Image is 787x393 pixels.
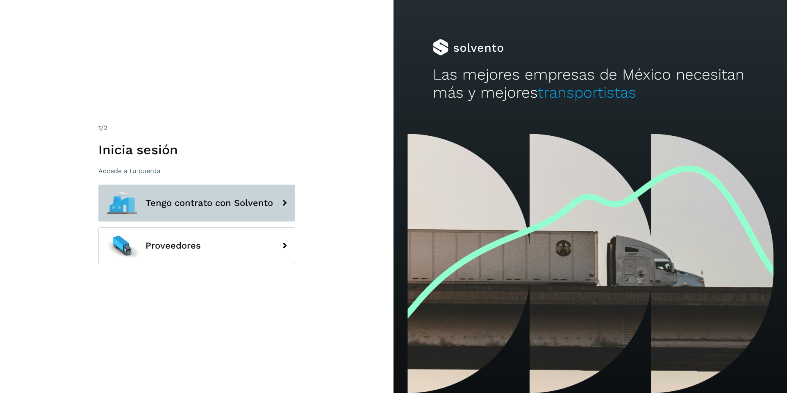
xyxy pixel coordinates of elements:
h2: Las mejores empresas de México necesitan más y mejores [433,66,748,102]
span: Proveedores [146,241,201,251]
h1: Inicia sesión [98,142,295,158]
div: /2 [98,123,295,133]
p: Accede a tu cuenta [98,167,295,175]
span: Tengo contrato con Solvento [146,198,273,208]
span: transportistas [538,84,636,101]
span: 1 [98,124,101,132]
button: Proveedores [98,227,295,264]
button: Tengo contrato con Solvento [98,185,295,222]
